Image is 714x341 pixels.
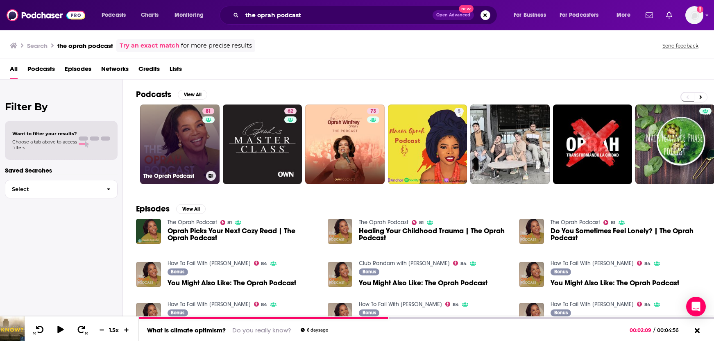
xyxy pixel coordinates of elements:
[359,227,509,241] a: Healing Your Childhood Trauma | The Oprah Podcast
[181,41,252,50] span: for more precise results
[686,297,706,316] div: Open Intercom Messenger
[560,9,599,21] span: For Podcasters
[171,310,184,315] span: Bonus
[169,9,214,22] button: open menu
[147,326,226,334] a: What is climate optimism?
[33,332,36,335] span: 10
[653,327,655,333] span: /
[138,62,160,79] span: Credits
[10,62,18,79] a: All
[136,204,206,214] a: EpisodesView All
[630,327,653,333] span: 00:02:09
[5,180,118,198] button: Select
[171,269,184,274] span: Bonus
[168,260,251,267] a: How To Fail With Elizabeth Day
[551,280,679,286] a: You Might Also Like: The Oprah Podcast
[642,8,656,22] a: Show notifications dropdown
[141,9,159,21] span: Charts
[685,6,703,24] span: Logged in as Rbaldwin
[697,6,703,13] svg: Add a profile image
[453,261,467,266] a: 84
[136,303,161,328] img: You Might Also Like: The Oprah Podcast
[136,262,161,287] img: You Might Also Like: The Oprah Podcast
[554,310,568,315] span: Bonus
[136,204,170,214] h2: Episodes
[175,9,204,21] span: Monitoring
[227,6,505,25] div: Search podcasts, credits, & more...
[419,221,424,225] span: 81
[617,9,630,21] span: More
[254,302,267,307] a: 84
[305,105,385,184] a: 73
[603,220,615,225] a: 81
[136,219,161,244] img: Oprah Picks Your Next Cozy Read | The Oprah Podcast
[170,62,182,79] a: Lists
[27,62,55,79] a: Podcasts
[519,303,544,328] img: You Might Also Like: The Oprah Podcast
[136,9,163,22] a: Charts
[433,10,474,20] button: Open AdvancedNew
[227,221,232,225] span: 81
[168,280,296,286] span: You Might Also Like: The Oprah Podcast
[178,90,207,100] button: View All
[12,131,77,136] span: Want to filter your results?
[551,227,701,241] a: Do You Sometimes Feel Lonely? | The Oprah Podcast
[65,62,91,79] a: Episodes
[460,262,467,266] span: 84
[367,108,379,114] a: 73
[328,303,353,328] img: You Might Also Like: The Oprah Podcast
[96,9,136,22] button: open menu
[143,173,203,180] h3: The Oprah Podcast
[644,303,651,307] span: 84
[107,327,121,333] div: 1.5 x
[611,9,641,22] button: open menu
[359,260,450,267] a: Club Random with Bill Maher
[57,42,113,50] h3: the oprah podcast
[202,108,214,114] a: 81
[370,107,376,116] span: 73
[637,302,651,307] a: 84
[519,219,544,244] img: Do You Sometimes Feel Lonely? | The Oprah Podcast
[519,262,544,287] img: You Might Also Like: The Oprah Podcast
[168,227,318,241] a: Oprah Picks Your Next Cozy Read | The Oprah Podcast
[328,262,353,287] img: You Might Also Like: The Oprah Podcast
[5,101,118,113] h2: Filter By
[176,204,206,214] button: View All
[5,186,100,192] span: Select
[554,9,611,22] button: open menu
[453,303,459,307] span: 84
[7,7,85,23] img: Podchaser - Follow, Share and Rate Podcasts
[284,108,297,114] a: 62
[458,107,460,116] span: 5
[206,107,211,116] span: 81
[301,328,328,332] div: 6 days ago
[242,9,433,22] input: Search podcasts, credits, & more...
[551,219,600,226] a: The Oprah Podcast
[644,262,651,266] span: 84
[140,105,220,184] a: 81The Oprah Podcast
[12,139,77,150] span: Choose a tab above to access filters.
[102,9,126,21] span: Podcasts
[223,105,302,184] a: 62
[101,62,129,79] a: Networks
[261,303,267,307] span: 84
[611,221,615,225] span: 81
[637,261,651,266] a: 84
[551,301,634,308] a: How To Fail With Elizabeth Day
[508,9,556,22] button: open menu
[359,280,487,286] a: You Might Also Like: The Oprah Podcast
[120,41,179,50] a: Try an exact match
